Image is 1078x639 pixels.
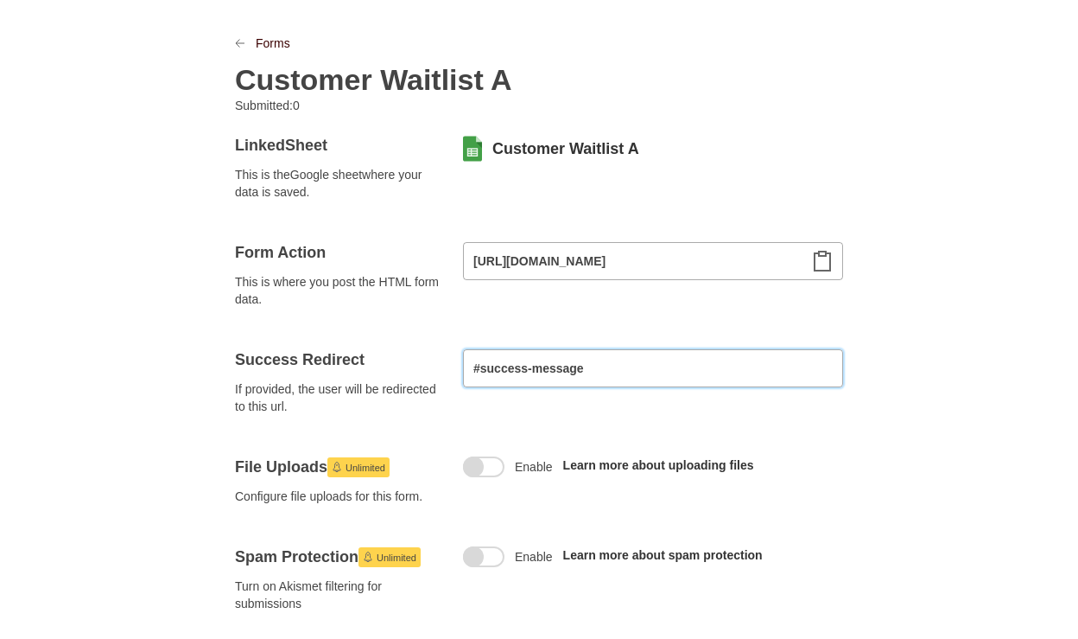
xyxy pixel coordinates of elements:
[235,273,442,308] span: This is where you post the HTML form data.
[515,458,553,476] span: Enable
[377,547,416,568] span: Unlimited
[812,251,833,272] svg: Clipboard
[235,546,442,567] h4: Spam Protection
[563,548,763,562] a: Learn more about spam protection
[235,166,442,201] span: This is the Google sheet where your data is saved.
[363,552,373,562] svg: Launch
[235,380,442,415] span: If provided, the user will be redirected to this url.
[346,457,385,478] span: Unlimited
[235,135,442,156] h4: Linked Sheet
[235,242,442,263] h4: Form Action
[256,35,290,52] a: Forms
[235,349,442,370] h4: Success Redirect
[235,97,525,114] p: Submitted: 0
[235,488,442,505] span: Configure file uploads for this form.
[235,578,442,612] span: Turn on Akismet filtering for submissions
[492,138,639,159] a: Customer Waitlist A
[235,38,245,48] svg: LinkPrevious
[563,458,754,472] a: Learn more about uploading files
[515,548,553,566] span: Enable
[332,462,342,472] svg: Launch
[463,349,843,387] input: https://my-site.com/success.html
[235,457,442,477] h4: File Uploads
[235,62,512,97] h2: Customer Waitlist A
